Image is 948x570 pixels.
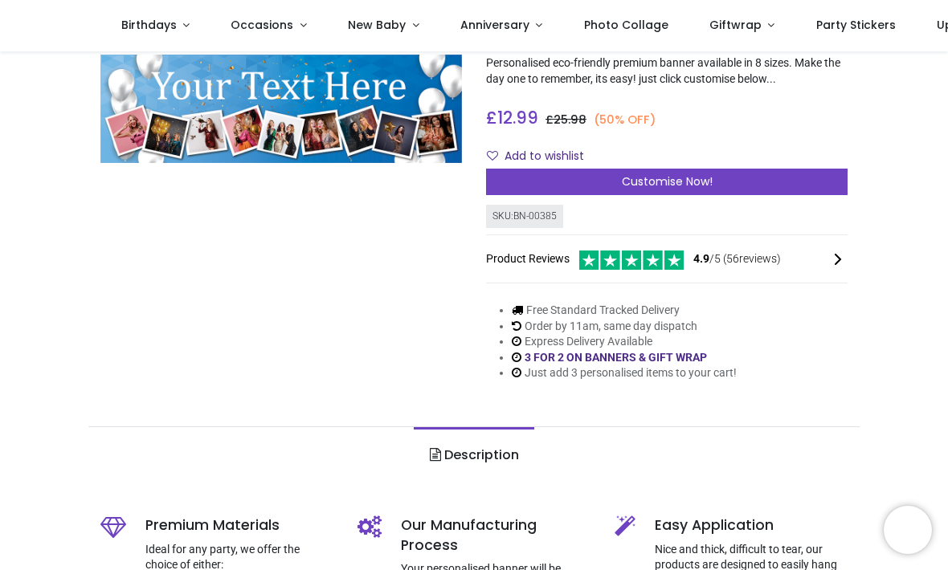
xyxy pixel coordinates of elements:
[348,17,406,33] span: New Baby
[584,17,668,33] span: Photo Collage
[100,55,462,164] img: Personalised Happy Birthday Banner - Blue & White - 9 Photo Upload
[709,17,762,33] span: Giftwrap
[512,319,737,335] li: Order by 11am, same day dispatch
[546,112,586,128] span: £
[121,17,177,33] span: Birthdays
[486,248,848,270] div: Product Reviews
[487,150,498,161] i: Add to wishlist
[145,515,333,535] h5: Premium Materials
[414,427,533,483] a: Description
[622,173,713,189] span: Customise Now!
[486,143,598,170] button: Add to wishlistAdd to wishlist
[693,252,709,265] span: 4.9
[486,205,563,228] div: SKU: BN-00385
[884,506,932,554] iframe: Brevo live chat
[401,515,590,555] h5: Our Manufacturing Process
[554,112,586,128] span: 25.98
[231,17,293,33] span: Occasions
[497,106,538,129] span: 12.99
[486,106,538,129] span: £
[594,112,656,128] small: (50% OFF)
[655,515,848,535] h5: Easy Application
[486,55,848,87] p: Personalised eco-friendly premium banner available in 8 sizes. Make the day one to remember, its ...
[512,303,737,319] li: Free Standard Tracked Delivery
[512,334,737,350] li: Express Delivery Available
[512,365,737,381] li: Just add 3 personalised items to your cart!
[460,17,529,33] span: Anniversary
[816,17,896,33] span: Party Stickers
[525,351,707,364] a: 3 FOR 2 ON BANNERS & GIFT WRAP
[693,251,781,267] span: /5 ( 56 reviews)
